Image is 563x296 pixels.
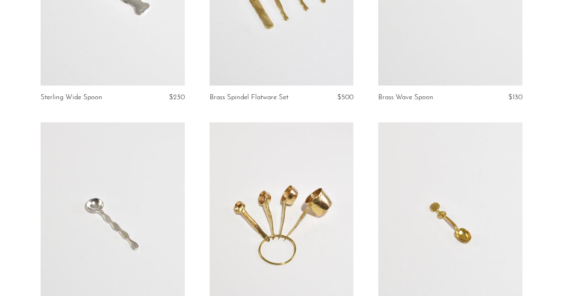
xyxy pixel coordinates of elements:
a: Brass Spindel Flatware Set [210,94,288,101]
span: $230 [169,94,185,101]
a: Brass Wave Spoon [378,94,433,101]
span: $130 [508,94,522,101]
a: Sterling Wide Spoon [41,94,102,101]
span: $500 [337,94,353,101]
